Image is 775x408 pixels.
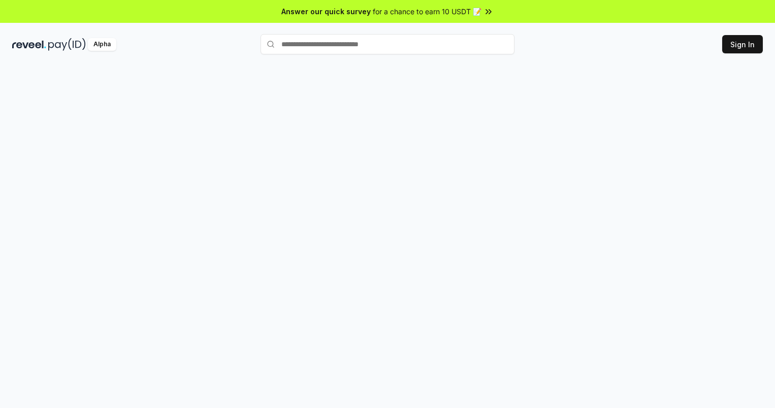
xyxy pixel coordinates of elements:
img: pay_id [48,38,86,51]
span: Answer our quick survey [281,6,371,17]
div: Alpha [88,38,116,51]
button: Sign In [722,35,763,53]
span: for a chance to earn 10 USDT 📝 [373,6,481,17]
img: reveel_dark [12,38,46,51]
